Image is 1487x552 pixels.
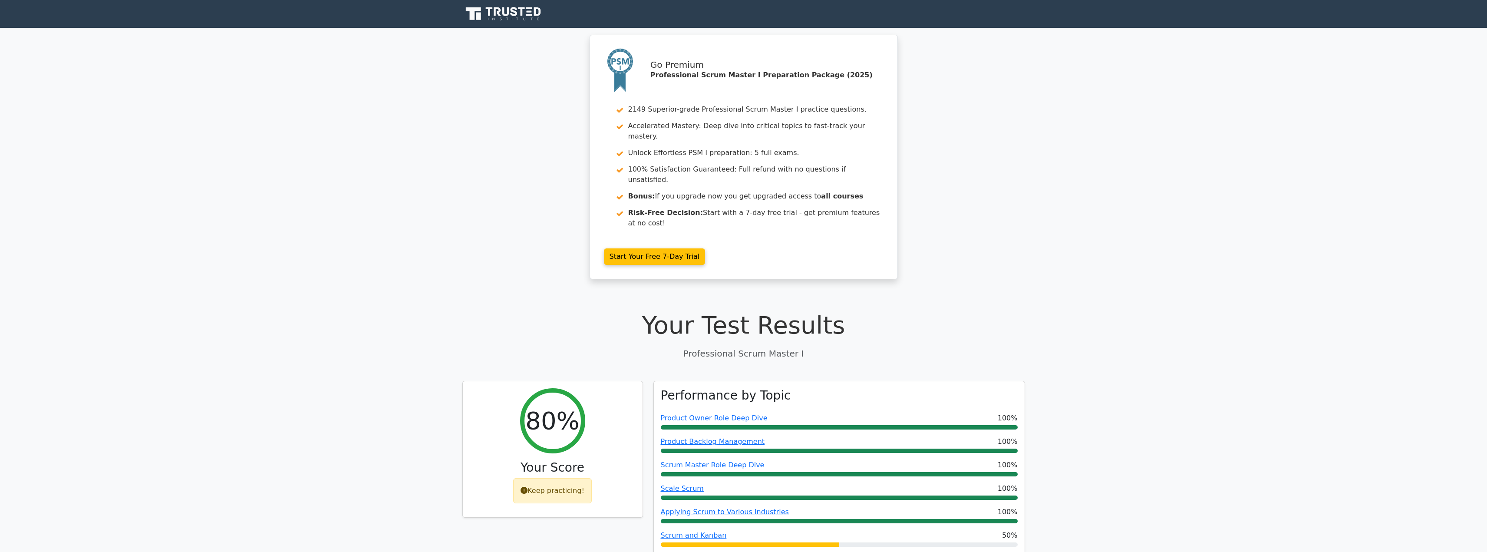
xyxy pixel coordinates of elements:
span: 50% [1002,530,1018,541]
a: Product Backlog Management [661,437,765,446]
span: 100% [998,413,1018,423]
a: Applying Scrum to Various Industries [661,508,789,516]
a: Scrum and Kanban [661,531,727,539]
span: 100% [998,483,1018,494]
a: Scale Scrum [661,484,704,493]
span: 100% [998,460,1018,470]
a: Scrum Master Role Deep Dive [661,461,765,469]
h1: Your Test Results [462,311,1025,340]
div: Keep practicing! [513,478,592,503]
p: Professional Scrum Master I [462,347,1025,360]
h3: Performance by Topic [661,388,791,403]
a: Start Your Free 7-Day Trial [604,248,706,265]
span: 100% [998,436,1018,447]
h3: Your Score [470,460,636,475]
a: Product Owner Role Deep Dive [661,414,768,422]
h2: 80% [525,406,579,435]
span: 100% [998,507,1018,517]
